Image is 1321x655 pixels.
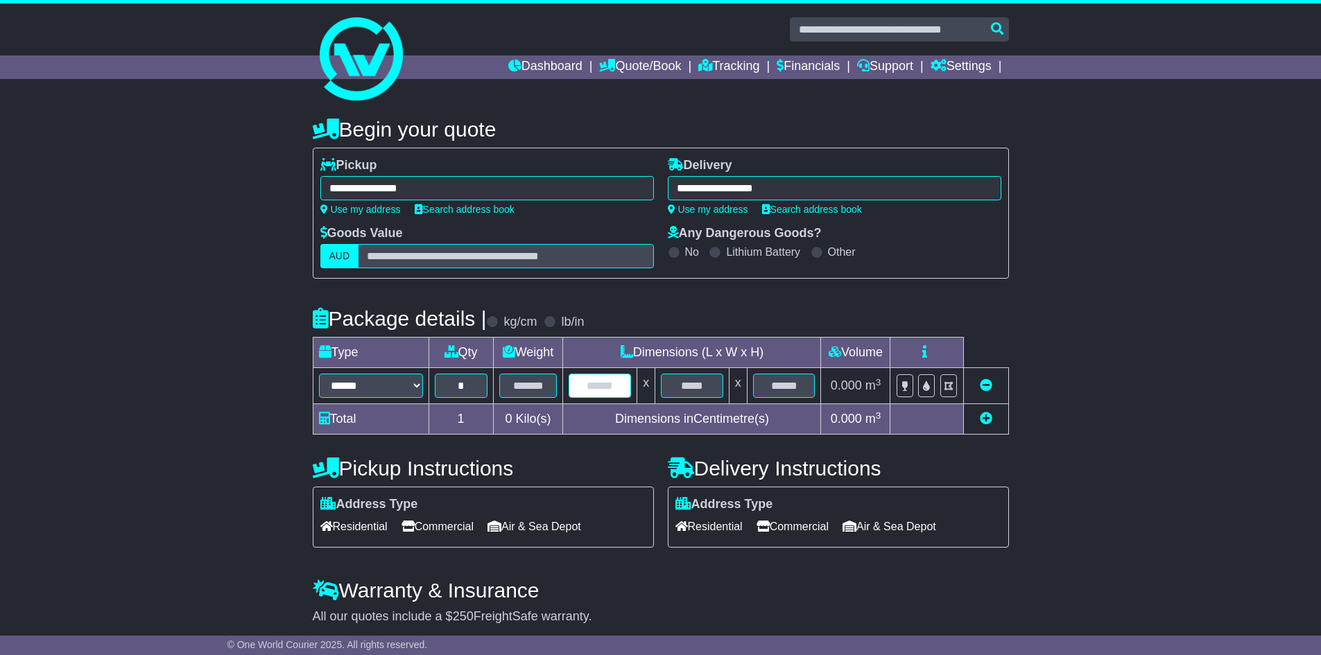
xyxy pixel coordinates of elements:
[865,412,881,426] span: m
[876,377,881,387] sup: 3
[561,315,584,330] label: lb/in
[980,378,992,392] a: Remove this item
[726,245,800,259] label: Lithium Battery
[429,404,493,435] td: 1
[668,158,732,173] label: Delivery
[429,338,493,368] td: Qty
[831,412,862,426] span: 0.000
[865,378,881,392] span: m
[493,338,563,368] td: Weight
[487,516,581,537] span: Air & Sea Depot
[227,639,428,650] span: © One World Courier 2025. All rights reserved.
[313,404,429,435] td: Total
[313,457,654,480] h4: Pickup Instructions
[505,412,512,426] span: 0
[415,204,515,215] a: Search address book
[453,609,474,623] span: 250
[563,338,821,368] td: Dimensions (L x W x H)
[675,516,743,537] span: Residential
[320,226,403,241] label: Goods Value
[843,516,936,537] span: Air & Sea Depot
[668,457,1009,480] h4: Delivery Instructions
[503,315,537,330] label: kg/cm
[857,55,913,79] a: Support
[599,55,681,79] a: Quote/Book
[821,338,890,368] td: Volume
[508,55,582,79] a: Dashboard
[313,307,487,330] h4: Package details |
[637,368,655,404] td: x
[313,338,429,368] td: Type
[675,497,773,512] label: Address Type
[493,404,563,435] td: Kilo(s)
[668,226,822,241] label: Any Dangerous Goods?
[313,609,1009,625] div: All our quotes include a $ FreightSafe warranty.
[828,245,856,259] label: Other
[402,516,474,537] span: Commercial
[931,55,992,79] a: Settings
[757,516,829,537] span: Commercial
[563,404,821,435] td: Dimensions in Centimetre(s)
[320,244,359,268] label: AUD
[320,516,388,537] span: Residential
[320,204,401,215] a: Use my address
[668,204,748,215] a: Use my address
[313,118,1009,141] h4: Begin your quote
[313,579,1009,602] h4: Warranty & Insurance
[729,368,747,404] td: x
[980,412,992,426] a: Add new item
[320,158,377,173] label: Pickup
[876,410,881,421] sup: 3
[831,378,862,392] span: 0.000
[320,497,418,512] label: Address Type
[777,55,840,79] a: Financials
[762,204,862,215] a: Search address book
[698,55,759,79] a: Tracking
[685,245,699,259] label: No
